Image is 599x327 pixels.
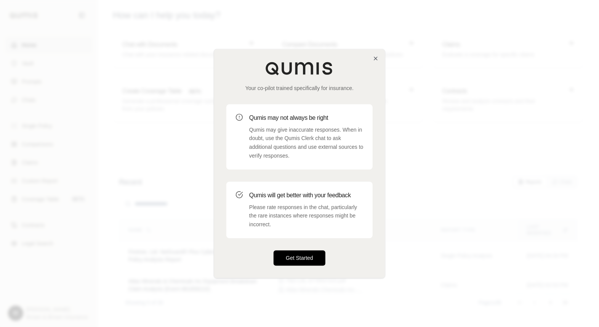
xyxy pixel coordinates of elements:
[249,203,364,229] p: Please rate responses in the chat, particularly the rare instances where responses might be incor...
[249,191,364,200] h3: Qumis will get better with your feedback
[226,84,373,92] p: Your co-pilot trained specifically for insurance.
[249,113,364,122] h3: Qumis may not always be right
[274,250,325,266] button: Get Started
[249,126,364,160] p: Qumis may give inaccurate responses. When in doubt, use the Qumis Clerk chat to ask additional qu...
[265,61,334,75] img: Qumis Logo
